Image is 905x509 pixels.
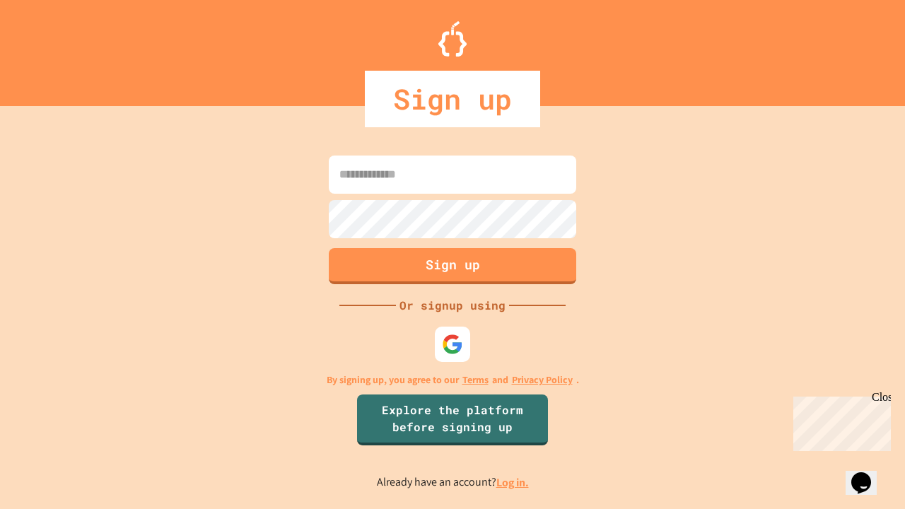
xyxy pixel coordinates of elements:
[496,475,529,490] a: Log in.
[357,394,548,445] a: Explore the platform before signing up
[327,373,579,387] p: By signing up, you agree to our and .
[442,334,463,355] img: google-icon.svg
[512,373,573,387] a: Privacy Policy
[377,474,529,491] p: Already have an account?
[365,71,540,127] div: Sign up
[462,373,489,387] a: Terms
[846,452,891,495] iframe: chat widget
[396,297,509,314] div: Or signup using
[438,21,467,57] img: Logo.svg
[788,391,891,451] iframe: chat widget
[329,248,576,284] button: Sign up
[6,6,98,90] div: Chat with us now!Close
